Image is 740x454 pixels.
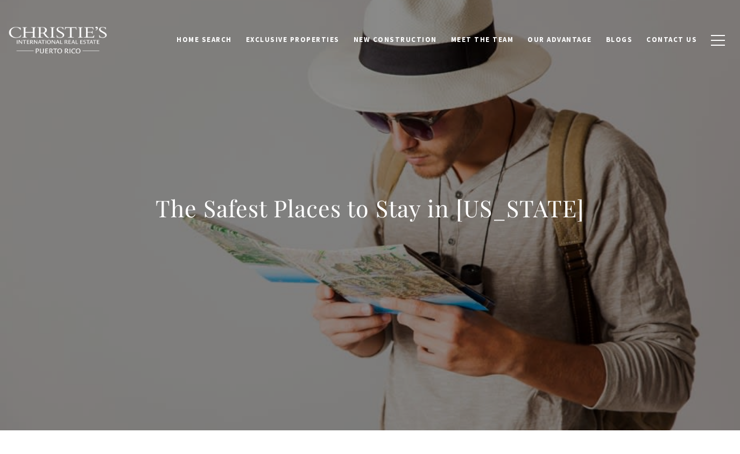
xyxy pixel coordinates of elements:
a: Exclusive Properties [239,30,347,50]
span: Our Advantage [527,35,592,44]
span: Exclusive Properties [246,35,340,44]
h1: The Safest Places to Stay in [US_STATE] [156,193,584,223]
img: Christie's International Real Estate black text logo [8,26,108,54]
a: Blogs [599,30,640,50]
a: New Construction [347,30,444,50]
span: Contact Us [646,35,697,44]
a: Home Search [170,30,239,50]
span: New Construction [354,35,437,44]
a: Meet the Team [444,30,521,50]
a: Our Advantage [520,30,599,50]
span: Blogs [606,35,633,44]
